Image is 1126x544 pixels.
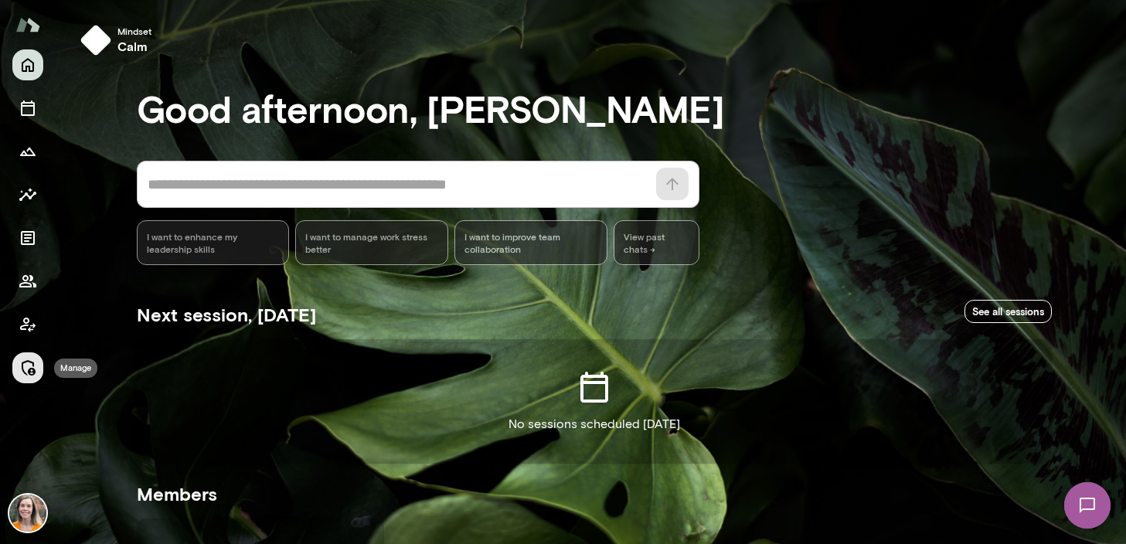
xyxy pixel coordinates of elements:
button: Home [12,49,43,80]
button: Documents [12,223,43,253]
span: View past chats -> [614,220,699,265]
img: Carrie Kelly [9,495,46,532]
button: Growth Plan [12,136,43,167]
span: I want to improve team collaboration [464,230,597,255]
button: Insights [12,179,43,210]
h5: Next session, [DATE] [137,302,316,327]
div: I want to manage work stress better [295,220,448,265]
p: No sessions scheduled [DATE] [509,415,680,433]
button: Manage [12,352,43,383]
button: Sessions [12,93,43,124]
div: I want to improve team collaboration [454,220,607,265]
div: I want to enhance my leadership skills [137,220,290,265]
span: Mindset [117,25,151,37]
a: See all sessions [964,300,1052,324]
h6: calm [117,37,151,56]
button: Members [12,266,43,297]
img: Mento [15,10,40,39]
img: mindset [80,25,111,56]
div: Manage [54,359,97,378]
button: Mindsetcalm [74,19,164,62]
span: I want to manage work stress better [305,230,438,255]
h3: Good afternoon, [PERSON_NAME] [137,87,1052,130]
button: Client app [12,309,43,340]
h5: Members [137,481,1052,506]
span: I want to enhance my leadership skills [147,230,280,255]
